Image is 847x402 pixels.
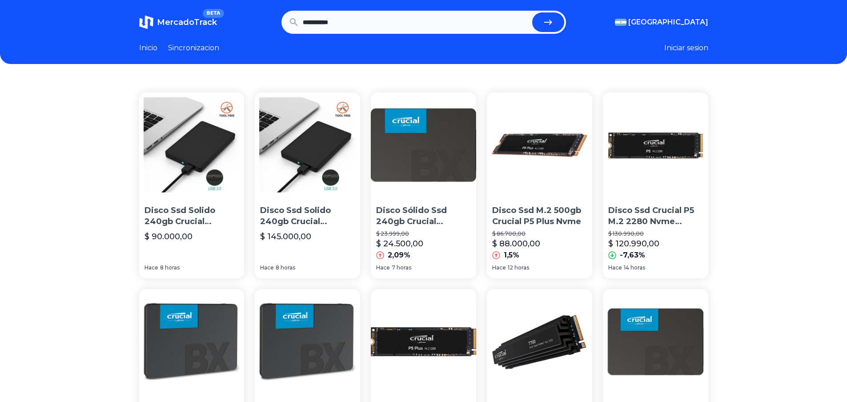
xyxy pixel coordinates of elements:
[371,289,476,394] img: Disco Solido Ssd Crucial M.2 1tb P5 Plus Nvme Gen4 6600 Mb/s
[624,264,645,271] span: 14 horas
[157,17,217,27] span: MercadoTrack
[203,9,224,18] span: BETA
[608,230,703,237] p: $ 130.990,00
[139,15,153,29] img: MercadoTrack
[508,264,529,271] span: 12 horas
[376,230,471,237] p: $ 23.999,00
[260,205,355,227] p: Disco Ssd Solido 240gb Crucial Externo Usb Los Mas Rapidos
[255,92,360,278] a: Disco Ssd Solido 240gb Crucial Externo Usb Los Mas RapidosDisco Ssd Solido 240gb Crucial Externo ...
[628,17,708,28] span: [GEOGRAPHIC_DATA]
[620,250,645,261] p: -7,63%
[492,205,587,227] p: Disco Ssd M.2 500gb Crucial P5 Plus Nvme
[139,289,245,394] img: Disco Solido Ssd 500 Gb Sata Crucial Bx500
[487,92,592,278] a: Disco Ssd M.2 500gb Crucial P5 Plus NvmeDisco Ssd M.2 500gb Crucial P5 Plus Nvme$ 86.700,00$ 88.0...
[260,230,311,243] p: $ 145.000,00
[603,92,708,198] img: Disco Ssd Crucial P5 M.2 2280 Nvme 500gb
[260,264,274,271] span: Hace
[255,92,360,198] img: Disco Ssd Solido 240gb Crucial Externo Usb Los Mas Rapidos
[376,237,423,250] p: $ 24.500,00
[371,92,476,278] a: Disco Sólido Ssd 240gb Crucial Ct240bx500ssd1 240gbDisco Sólido Ssd 240gb Crucial Ct240bx500ssd1 ...
[615,19,626,26] img: Argentina
[145,205,239,227] p: Disco Ssd Solido 240gb Crucial Externo Usb Los Mas Rapidos
[492,264,506,271] span: Hace
[504,250,519,261] p: 1,5%
[160,264,180,271] span: 8 horas
[608,237,659,250] p: $ 120.990,00
[608,205,703,227] p: Disco Ssd Crucial P5 M.2 2280 Nvme 500gb
[664,43,708,53] button: Iniciar sesion
[608,264,622,271] span: Hace
[139,43,157,53] a: Inicio
[392,264,411,271] span: 7 horas
[487,92,592,198] img: Disco Ssd M.2 500gb Crucial P5 Plus Nvme
[615,17,708,28] button: [GEOGRAPHIC_DATA]
[276,264,295,271] span: 8 horas
[376,264,390,271] span: Hace
[487,289,592,394] img: Ssd M.2 Crucial T700 4tb Gen5 Nvme 12,400 Mb/s Con Heatsink
[139,15,217,29] a: MercadoTrackBETA
[168,43,219,53] a: Sincronizacion
[371,92,476,198] img: Disco Sólido Ssd 240gb Crucial Ct240bx500ssd1 240gb
[603,289,708,394] img: Disco Ssd Crucial Ssd 240gb Bx500 Logg
[492,230,587,237] p: $ 86.700,00
[139,92,245,198] img: Disco Ssd Solido 240gb Crucial Externo Usb Los Mas Rapidos
[145,230,193,243] p: $ 90.000,00
[255,289,360,394] img: Disco Solido Ssd 500 Gb Sata Crucial Bx500
[388,250,410,261] p: 2,09%
[139,92,245,278] a: Disco Ssd Solido 240gb Crucial Externo Usb Los Mas RapidosDisco Ssd Solido 240gb Crucial Externo ...
[492,237,540,250] p: $ 88.000,00
[145,264,158,271] span: Hace
[603,92,708,278] a: Disco Ssd Crucial P5 M.2 2280 Nvme 500gbDisco Ssd Crucial P5 M.2 2280 Nvme 500gb$ 130.990,00$ 120...
[376,205,471,227] p: Disco Sólido Ssd 240gb Crucial Ct240bx500ssd1 240gb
